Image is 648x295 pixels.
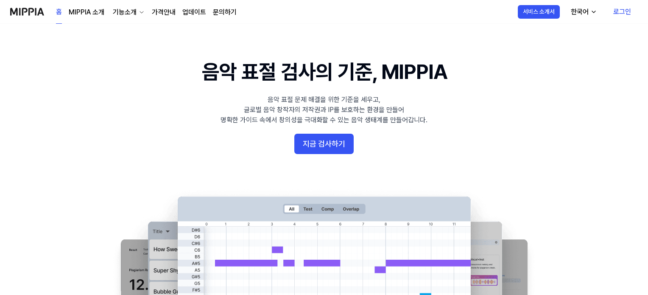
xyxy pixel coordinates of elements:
[202,58,447,86] h1: 음악 표절 검사의 기준, MIPPIA
[518,5,560,19] button: 서비스 소개서
[111,7,145,17] button: 기능소개
[294,134,354,154] button: 지금 검사하기
[69,7,104,17] a: MIPPIA 소개
[111,7,138,17] div: 기능소개
[56,0,62,24] a: 홈
[213,7,237,17] a: 문의하기
[569,7,590,17] div: 한국어
[152,7,176,17] a: 가격안내
[182,7,206,17] a: 업데이트
[221,95,427,125] div: 음악 표절 문제 해결을 위한 기준을 세우고, 글로벌 음악 창작자의 저작권과 IP를 보호하는 환경을 만들어 명확한 가이드 속에서 창의성을 극대화할 수 있는 음악 생태계를 만들어...
[564,3,602,20] button: 한국어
